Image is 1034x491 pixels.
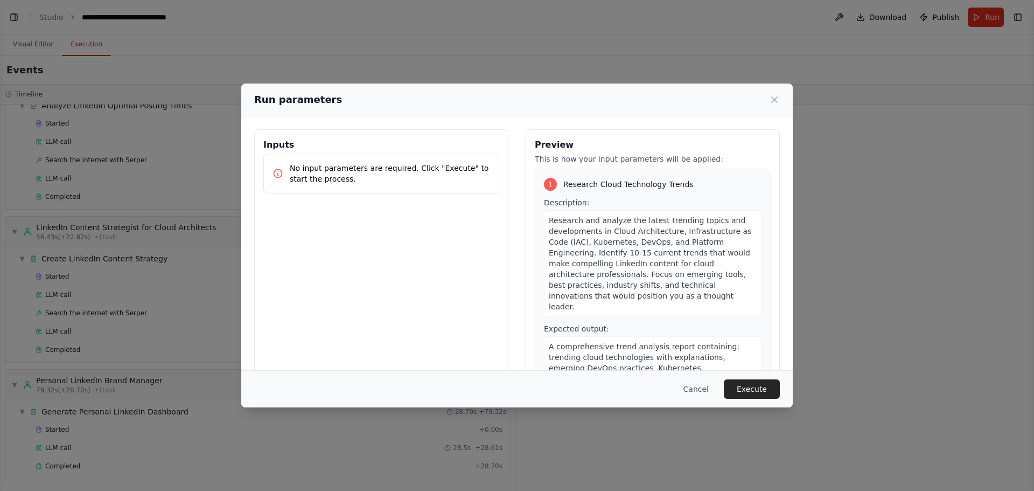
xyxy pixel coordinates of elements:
p: No input parameters are required. Click "Execute" to start the process. [290,163,490,184]
h3: Inputs [263,139,499,151]
h3: Preview [535,139,771,151]
h2: Run parameters [254,92,342,107]
span: Research and analyze the latest trending topics and developments in Cloud Architecture, Infrastru... [549,216,751,311]
button: Cancel [675,379,717,399]
span: A comprehensive trend analysis report containing: trending cloud technologies with explanations, ... [549,342,754,416]
span: Description: [544,198,589,207]
span: Research Cloud Technology Trends [563,179,694,190]
span: Expected output: [544,324,609,333]
button: Execute [724,379,780,399]
p: This is how your input parameters will be applied: [535,154,771,164]
div: 1 [544,178,557,191]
